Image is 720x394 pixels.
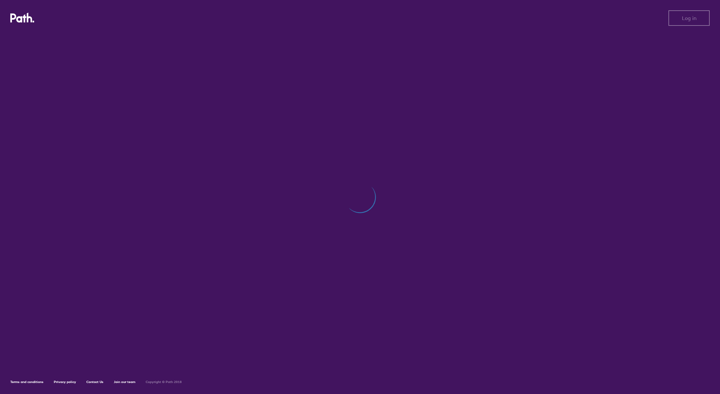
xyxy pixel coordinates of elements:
a: Terms and conditions [10,380,44,384]
h6: Copyright © Path 2018 [146,380,182,384]
span: Log in [682,15,696,21]
a: Join our team [114,380,135,384]
a: Contact Us [86,380,103,384]
a: Privacy policy [54,380,76,384]
button: Log in [668,10,710,26]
